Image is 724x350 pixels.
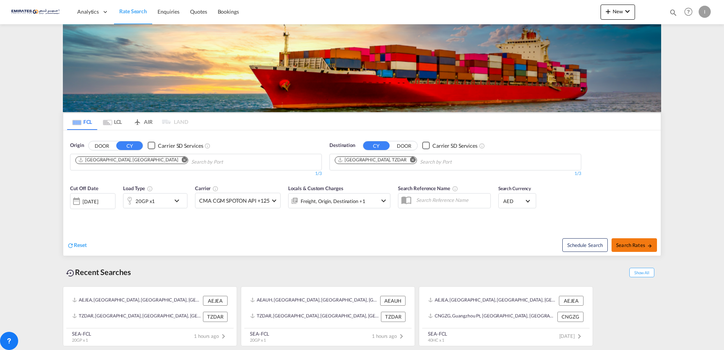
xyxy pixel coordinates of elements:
[612,238,657,252] button: Search Ratesicon-arrow-right
[503,198,524,205] span: AED
[147,186,153,192] md-icon: icon-information-outline
[97,113,128,130] md-tab-item: LCL
[119,8,147,14] span: Rate Search
[116,141,143,150] button: CY
[72,337,88,342] span: 20GP x 1
[72,296,201,306] div: AEJEA, Jebel Ali, United Arab Emirates, Middle East, Middle East
[83,198,98,205] div: [DATE]
[70,208,76,219] md-datepicker: Select
[604,7,613,16] md-icon: icon-plus 400-fg
[63,286,237,346] recent-search-card: AEJEA, [GEOGRAPHIC_DATA], [GEOGRAPHIC_DATA], [GEOGRAPHIC_DATA], [GEOGRAPHIC_DATA] AEJEATZDAR, [GE...
[629,268,654,277] span: Show All
[428,330,447,337] div: SEA-FCL
[123,193,187,208] div: 20GP x1icon-chevron-down
[203,312,228,322] div: TZDAR
[559,296,584,306] div: AEJEA
[337,157,408,163] div: Press delete to remove this chip.
[379,196,388,205] md-icon: icon-chevron-down
[301,196,365,206] div: Freight Origin Destination Factory Stuffing
[250,312,379,322] div: TZDAR, Dar es Salaam, Tanzania, United Republic of, Eastern Africa, Africa
[78,157,179,163] div: Press delete to remove this chip.
[428,337,444,342] span: 40HC x 1
[63,264,134,281] div: Recent Searches
[70,193,115,209] div: [DATE]
[63,24,661,112] img: LCL+%26+FCL+BACKGROUND.png
[502,195,532,206] md-select: Select Currency: د.إ AEDUnited Arab Emirates Dirham
[172,196,185,205] md-icon: icon-chevron-down
[194,333,228,339] span: 1 hours ago
[669,8,677,20] div: icon-magnify
[329,142,355,149] span: Destination
[498,186,531,191] span: Search Currency
[67,242,74,249] md-icon: icon-refresh
[699,6,711,18] div: I
[218,8,239,15] span: Bookings
[397,332,406,341] md-icon: icon-chevron-right
[334,154,495,168] md-chips-wrap: Chips container. Use arrow keys to select chips.
[479,143,485,149] md-icon: Unchecked: Search for CY (Container Yard) services for all selected carriers.Checked : Search for...
[250,296,378,306] div: AEAUH, Abu Dhabi, United Arab Emirates, Middle East, Middle East
[372,333,406,339] span: 1 hours ago
[391,141,417,150] button: DOOR
[72,330,91,337] div: SEA-FCL
[363,141,390,150] button: CY
[70,142,84,149] span: Origin
[72,312,201,322] div: TZDAR, Dar es Salaam, Tanzania, United Republic of, Eastern Africa, Africa
[682,5,699,19] div: Help
[195,185,218,191] span: Carrier
[67,241,87,250] div: icon-refreshReset
[191,156,263,168] input: Chips input.
[199,197,270,205] span: CMA CGM SPOTON API +125
[250,330,269,337] div: SEA-FCL
[66,269,75,278] md-icon: icon-backup-restore
[604,8,632,14] span: New
[77,8,99,16] span: Analytics
[176,157,188,164] button: Remove
[329,170,581,177] div: 1/3
[219,332,228,341] md-icon: icon-chevron-right
[647,243,652,248] md-icon: icon-arrow-right
[669,8,677,17] md-icon: icon-magnify
[559,333,584,339] span: [DATE]
[682,5,695,18] span: Help
[337,157,407,163] div: Dar es Salaam, TZDAR
[78,157,178,163] div: Jebel Ali, AEJEA
[204,143,211,149] md-icon: Unchecked: Search for CY (Container Yard) services for all selected carriers.Checked : Search for...
[575,332,584,341] md-icon: icon-chevron-right
[11,3,62,20] img: c67187802a5a11ec94275b5db69a26e6.png
[405,157,417,164] button: Remove
[432,142,477,150] div: Carrier SD Services
[452,186,458,192] md-icon: Your search will be saved by the below given name
[67,113,188,130] md-pagination-wrapper: Use the left and right arrow keys to navigate between tabs
[212,186,218,192] md-icon: The selected Trucker/Carrierwill be displayed in the rate results If the rates are from another f...
[601,5,635,20] button: icon-plus 400-fgNewicon-chevron-down
[158,142,203,150] div: Carrier SD Services
[428,312,555,322] div: CNGZG, Guangzhou Pt, China, Greater China & Far East Asia, Asia Pacific
[89,141,115,150] button: DOOR
[136,196,155,206] div: 20GP x1
[70,170,322,177] div: 1/3
[241,286,415,346] recent-search-card: AEAUH, [GEOGRAPHIC_DATA], [GEOGRAPHIC_DATA], [GEOGRAPHIC_DATA], [GEOGRAPHIC_DATA] AEAUHTZDAR, [GE...
[148,142,203,150] md-checkbox: Checkbox No Ink
[158,8,179,15] span: Enquiries
[133,117,142,123] md-icon: icon-airplane
[428,296,557,306] div: AEJEA, Jebel Ali, United Arab Emirates, Middle East, Middle East
[380,296,406,306] div: AEAUH
[398,185,458,191] span: Search Reference Name
[123,185,153,191] span: Load Type
[74,242,87,248] span: Reset
[190,8,207,15] span: Quotes
[128,113,158,130] md-tab-item: AIR
[74,154,266,168] md-chips-wrap: Chips container. Use arrow keys to select chips.
[67,113,97,130] md-tab-item: FCL
[381,312,406,322] div: TZDAR
[419,286,593,346] recent-search-card: AEJEA, [GEOGRAPHIC_DATA], [GEOGRAPHIC_DATA], [GEOGRAPHIC_DATA], [GEOGRAPHIC_DATA] AEJEACNGZG, Gua...
[420,156,492,168] input: Chips input.
[288,193,390,208] div: Freight Origin Destination Factory Stuffingicon-chevron-down
[557,312,584,322] div: CNGZG
[412,194,490,206] input: Search Reference Name
[616,242,652,248] span: Search Rates
[288,185,343,191] span: Locals & Custom Charges
[623,7,632,16] md-icon: icon-chevron-down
